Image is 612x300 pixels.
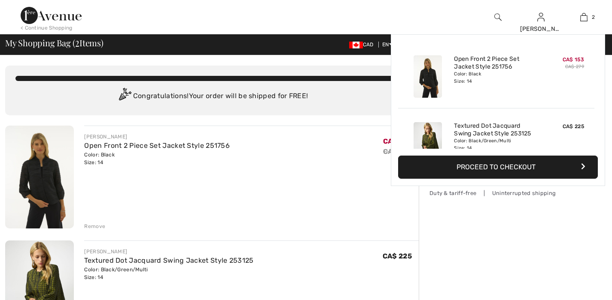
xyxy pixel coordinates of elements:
div: Remove [84,222,105,230]
div: Color: Black Size: 14 [454,71,539,84]
div: [PERSON_NAME] [520,24,562,33]
button: Proceed to Checkout [398,156,598,179]
s: CA$ 279 [383,147,412,156]
img: search the website [494,12,502,22]
div: [PERSON_NAME] [84,248,253,255]
a: Textured Dot Jacquard Swing Jacket Style 253125 [454,122,539,138]
span: CA$ 225 [383,252,412,260]
span: 2 [75,36,79,48]
img: Open Front 2 Piece Set Jacket Style 251756 [5,126,74,228]
div: Duty & tariff-free | Uninterrupted shipping [429,189,558,197]
span: 2 [592,13,595,21]
img: My Bag [580,12,588,22]
img: My Info [537,12,545,22]
div: < Continue Shopping [21,24,73,32]
div: Color: Black/Green/Multi Size: 14 [84,266,253,281]
span: My Shopping Bag ( Items) [5,39,104,47]
img: Congratulation2.svg [116,88,133,105]
s: CA$ 279 [565,64,584,69]
div: Color: Black Size: 14 [84,151,230,166]
img: 1ère Avenue [21,7,82,24]
span: CA$ 153 [383,137,412,145]
a: Textured Dot Jacquard Swing Jacket Style 253125 [84,256,253,264]
a: Open Front 2 Piece Set Jacket Style 251756 [84,141,230,150]
img: Open Front 2 Piece Set Jacket Style 251756 [414,55,442,98]
img: Textured Dot Jacquard Swing Jacket Style 253125 [414,122,442,165]
a: Sign In [537,13,545,21]
div: Color: Black/Green/Multi Size: 14 [454,138,539,151]
span: EN [382,42,393,48]
a: Open Front 2 Piece Set Jacket Style 251756 [454,55,539,71]
span: CA$ 225 [563,123,584,129]
div: Congratulations! Your order will be shipped for FREE! [15,88,408,105]
div: [PERSON_NAME] [84,133,230,141]
a: 2 [563,12,605,22]
span: CA$ 153 [563,57,584,63]
span: CAD [349,42,377,48]
img: Canadian Dollar [349,42,363,48]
